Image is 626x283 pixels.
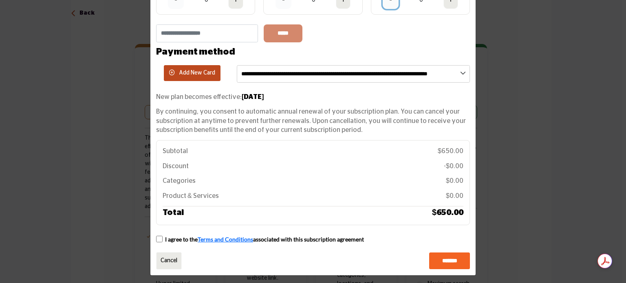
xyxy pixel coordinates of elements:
h3: Payment method [156,45,235,59]
p: By continuing, you consent to automatic annual renewal of your subscription plan. You can cancel ... [156,107,470,134]
p: I agree to the associated with this subscription agreement [165,235,364,244]
p: Product & Services [163,191,219,200]
p: Categories [163,176,196,185]
span: Add New Card [179,70,215,76]
button: Add New Card [164,65,220,81]
a: Close [156,252,182,270]
p: $0.00 [446,176,463,185]
p: $0.00 [446,191,463,200]
p: Discount [163,162,189,171]
p: Subtotal [163,147,188,156]
p: -$0.00 [444,162,463,171]
a: Terms and Conditions [198,236,253,243]
p: New plan becomes effective: [156,92,470,101]
p: $650.00 [438,147,463,156]
h5: Total [163,206,184,219]
h5: $650.00 [432,206,463,219]
strong: [DATE] [242,94,264,100]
